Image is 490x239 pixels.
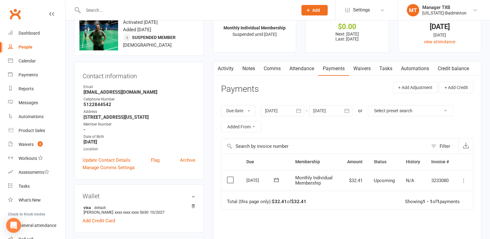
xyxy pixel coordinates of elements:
[221,139,428,154] input: Search by invoice number
[428,139,458,154] button: Filter
[83,134,195,140] div: Date of Birth
[221,105,255,116] button: Due date
[241,154,290,170] th: Due
[224,25,286,30] strong: Monthly Individual Membership
[349,62,375,76] a: Waivers
[19,223,56,228] div: General attendance
[83,102,195,107] strong: 5122844542
[83,205,192,210] strong: visa
[272,199,287,204] strong: $32.41
[318,62,349,76] a: Payments
[311,23,383,30] div: $0.00
[8,124,65,138] a: Product Sales
[342,170,368,191] td: $32.41
[433,62,473,76] a: Credit balance
[285,62,318,76] a: Attendance
[397,62,433,76] a: Automations
[393,82,438,93] button: + Add Adjustment
[406,178,414,183] span: N/A
[232,32,277,37] span: Suspended until [DATE]
[8,138,65,152] a: Waivers 3
[311,32,383,41] p: Next: [DATE] Last: [DATE]
[439,82,473,93] button: + Add Credit
[83,70,195,79] h3: Contact information
[6,218,21,233] div: Open Intercom Messenger
[83,122,195,127] div: Member Number
[83,96,195,102] div: Cellphone Number
[405,199,460,204] div: Showing of payments
[8,193,65,207] a: What's New
[342,154,368,170] th: Amount
[8,165,65,179] a: Assessments
[123,19,158,25] time: Activated [DATE]
[83,146,195,152] div: Location
[407,4,419,16] div: MT
[312,8,320,13] span: Add
[19,142,34,147] div: Waivers
[19,170,49,175] div: Assessments
[180,156,195,164] a: Archive
[19,184,30,189] div: Tasks
[83,127,195,132] strong: -
[291,199,306,204] strong: $32.41
[19,198,41,203] div: What's New
[83,84,195,90] div: Email
[422,10,467,16] div: [US_STATE]-Badminton
[83,89,195,95] strong: [EMAIL_ADDRESS][DOMAIN_NAME]
[7,6,23,22] a: Clubworx
[19,100,38,105] div: Messages
[19,45,32,49] div: People
[375,62,397,76] a: Tasks
[213,62,238,76] a: Activity
[422,5,467,10] div: Manager TXB
[83,193,195,199] h3: Wallet
[19,156,37,161] div: Workouts
[221,121,262,132] button: Added From
[295,175,333,186] span: Monthly Individual Membership
[19,31,40,36] div: Dashboard
[404,32,475,38] div: [DATE]
[83,217,115,224] a: Add Credit Card
[8,152,65,165] a: Workouts
[123,42,172,48] span: [DEMOGRAPHIC_DATA]
[83,139,195,145] strong: [DATE]
[19,128,45,133] div: Product Sales
[150,210,164,215] span: 10/2027
[19,86,34,91] div: Reports
[426,154,454,170] th: Invoice #
[353,3,370,17] span: Settings
[404,23,475,30] div: [DATE]
[437,199,440,204] strong: 1
[83,164,135,171] a: Manage Comms Settings
[151,156,160,164] a: Flag
[123,27,151,32] time: Added [DATE]
[424,39,455,44] a: view attendance
[290,154,342,170] th: Membership
[83,109,195,115] div: Address
[426,170,454,191] td: 3233080
[8,179,65,193] a: Tasks
[227,199,306,204] div: Total (this page only): of
[19,114,44,119] div: Automations
[246,175,275,185] div: [DATE]
[374,178,395,183] span: Upcoming
[132,35,176,40] span: Suspended member
[8,54,65,68] a: Calendar
[83,204,195,216] li: [PERSON_NAME]
[19,58,36,63] div: Calendar
[400,154,426,170] th: History
[8,110,65,124] a: Automations
[8,26,65,40] a: Dashboard
[115,210,148,215] span: xxxx xxxx xxxx 5630
[423,199,432,204] strong: 1 - 1
[8,68,65,82] a: Payments
[19,72,38,77] div: Payments
[81,6,293,15] input: Search...
[79,12,118,50] img: image1672674746.png
[83,156,130,164] a: Update Contact Details
[8,219,65,233] a: General attendance kiosk mode
[259,62,285,76] a: Comms
[8,40,65,54] a: People
[38,141,43,147] span: 3
[368,154,400,170] th: Status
